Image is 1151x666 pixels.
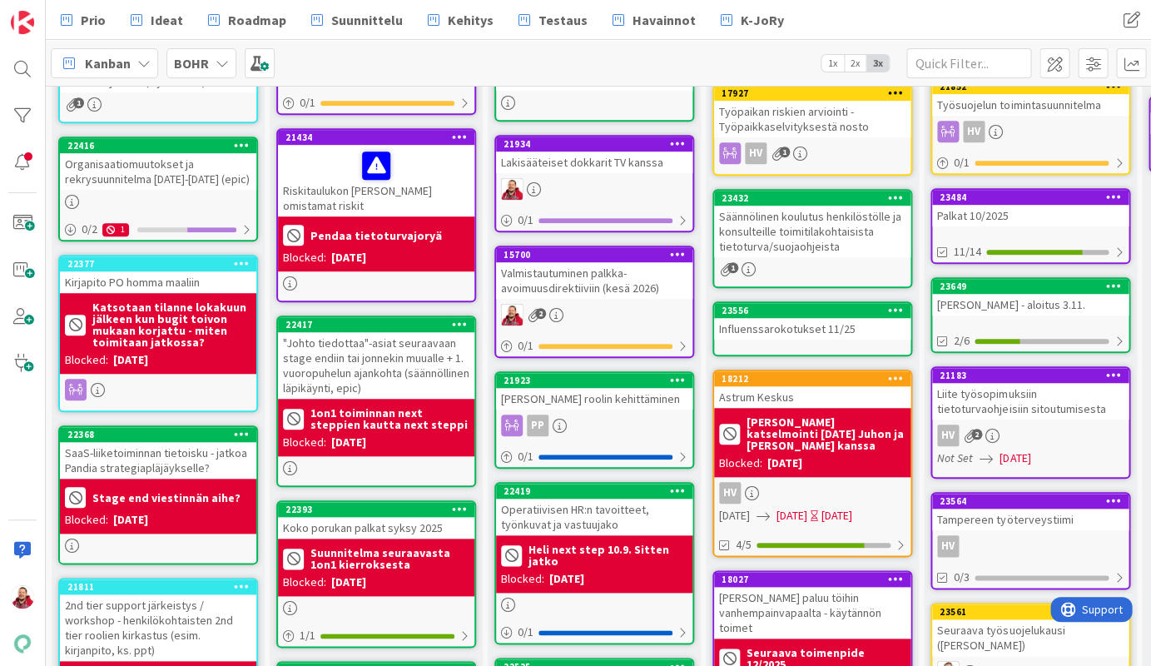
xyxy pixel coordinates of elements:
[714,303,910,340] div: 23556Influenssarokotukset 11/25
[501,570,544,588] div: Blocked:
[932,94,1129,116] div: Työsuojelun toimintasuunnitelma
[278,317,474,399] div: 22417"Johto tiedottaa"-asiat seuraavaan stage endiin tai jonnekin muualle + 1. vuoropuhelun ajank...
[719,482,741,504] div: HV
[963,121,985,142] div: HV
[504,138,692,150] div: 21934
[518,448,533,465] span: 0 / 1
[496,178,692,200] div: JS
[113,351,148,369] div: [DATE]
[714,86,910,101] div: 17927
[504,249,692,261] div: 15700
[60,579,256,594] div: 21811
[300,94,315,112] span: 0 / 1
[711,5,794,35] a: K-JoRy
[418,5,504,35] a: Kehitys
[741,10,784,30] span: K-JoRy
[736,536,752,554] span: 4/5
[310,407,469,430] b: 1on1 toiminnan next steppien kautta next steppi
[932,279,1129,294] div: 23649
[714,371,910,386] div: 18212
[714,572,910,639] div: 18027[PERSON_NAME] paluu töihin vanhempainvapaalta - käytännön toimet
[65,511,108,529] div: Blocked:
[60,427,256,442] div: 22368
[722,574,910,585] div: 18027
[932,368,1129,420] div: 21183Liite työsopimuksiin tietoturvaohjeisiin sitoutumisesta
[940,281,1129,292] div: 23649
[278,130,474,145] div: 21434
[971,429,982,440] span: 2
[714,303,910,318] div: 23556
[714,371,910,408] div: 18212Astrum Keskus
[954,332,970,350] span: 2/6
[102,223,129,236] div: 1
[633,10,696,30] span: Havainnot
[932,604,1129,656] div: 23561Seuraava työsuojelukausi ([PERSON_NAME])
[278,92,474,113] div: 0/1
[932,205,1129,226] div: Palkat 10/2025
[722,305,910,316] div: 23556
[283,249,326,266] div: Blocked:
[779,147,790,157] span: 1
[940,495,1129,507] div: 23564
[714,86,910,137] div: 17927Työpaikan riskien arviointi - Työpaikkaselvityksestä nosto
[331,10,403,30] span: Suunnittelu
[866,55,889,72] span: 3x
[113,511,148,529] div: [DATE]
[60,427,256,479] div: 22368SaaS-liiketoiminnan tietoisku - jatkoa Pandia strategiapläjäykselle?
[1000,450,1030,467] span: [DATE]
[932,121,1129,142] div: HV
[932,190,1129,226] div: 23484Palkat 10/2025
[940,81,1129,92] div: 21852
[448,10,494,30] span: Kehitys
[714,587,910,639] div: [PERSON_NAME] paluu töihin vanhempainvapaalta - käytännön toimet
[11,11,34,34] img: Visit kanbanzone.com
[932,604,1129,619] div: 23561
[932,368,1129,383] div: 21183
[940,606,1129,618] div: 23561
[67,258,256,270] div: 22377
[722,87,910,99] div: 17927
[496,137,692,173] div: 21934Lakisääteiset dokkarit TV kanssa
[932,279,1129,316] div: 23649[PERSON_NAME] - aloitus 3.11.
[496,622,692,643] div: 0/1
[937,425,959,446] div: HV
[932,494,1129,530] div: 23564Tampereen työterveystiimi
[954,154,970,171] span: 0 / 1
[331,249,366,266] div: [DATE]
[496,304,692,326] div: JS
[198,5,296,35] a: Roadmap
[932,494,1129,509] div: 23564
[228,10,286,30] span: Roadmap
[932,152,1129,173] div: 0/1
[60,594,256,661] div: 2nd tier support järkeistys / workshop - henkilökohtaisten 2nd tier roolien kirkastus (esim. kirj...
[151,10,183,30] span: Ideat
[496,388,692,410] div: [PERSON_NAME] roolin kehittäminen
[60,271,256,293] div: Kirjapito PO homma maaliin
[937,450,973,465] i: Not Set
[285,319,474,331] div: 22417
[11,632,34,655] img: avatar
[73,97,84,108] span: 1
[954,569,970,586] span: 0/3
[821,507,852,524] div: [DATE]
[932,190,1129,205] div: 23484
[714,191,910,257] div: 23432Säännölinen koulutus henkilöstölle ja konsulteille toimitilakohtaisista tietoturva/suojaohje...
[174,55,209,72] b: BOHR
[714,386,910,408] div: Astrum Keskus
[603,5,706,35] a: Havainnot
[954,243,981,261] span: 11/14
[278,317,474,332] div: 22417
[278,625,474,646] div: 1/1
[719,507,750,524] span: [DATE]
[278,502,474,517] div: 22393
[496,262,692,299] div: Valmistautuminen palkka-avoimuusdirektiiviin (kesä 2026)
[549,570,584,588] div: [DATE]
[60,138,256,190] div: 22416Organisaatiomuutokset ja rekrysuunnitelma [DATE]-[DATE] (epic)
[932,294,1129,316] div: [PERSON_NAME] - aloitus 3.11.
[496,415,692,436] div: PP
[518,211,533,229] span: 0 / 1
[60,579,256,661] div: 218112nd tier support järkeistys / workshop - henkilökohtaisten 2nd tier roolien kirkastus (esim....
[283,574,326,591] div: Blocked:
[776,507,807,524] span: [DATE]
[932,619,1129,656] div: Seuraava työsuojelukausi ([PERSON_NAME])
